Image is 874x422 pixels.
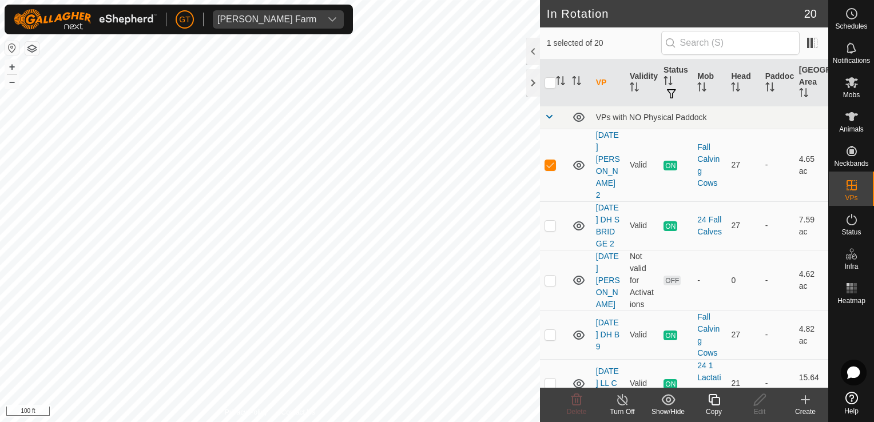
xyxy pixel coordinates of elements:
th: Validity [625,59,659,106]
p-sorticon: Activate to sort [731,84,740,93]
p-sorticon: Activate to sort [799,90,808,99]
p-sorticon: Activate to sort [664,78,673,87]
td: Valid [625,310,659,359]
div: Create [782,407,828,417]
span: Delete [567,408,587,416]
td: 27 [726,129,760,201]
span: Schedules [835,23,867,30]
a: Contact Us [281,407,315,417]
span: OFF [664,276,681,285]
td: Valid [625,129,659,201]
span: ON [664,331,677,340]
span: Animals [839,126,864,133]
a: [DATE] DH B 9 [596,318,619,351]
td: 4.62 ac [794,250,828,310]
td: 4.82 ac [794,310,828,359]
span: ON [664,221,677,231]
a: [DATE] LL C 4 [596,367,619,400]
div: Fall Calving Cows [697,141,722,189]
p-sorticon: Activate to sort [556,78,565,87]
span: Infra [844,263,858,270]
p-sorticon: Activate to sort [572,78,581,87]
div: Turn Off [599,407,645,417]
button: + [5,60,19,74]
th: Status [659,59,693,106]
a: Help [829,387,874,419]
td: 0 [726,250,760,310]
span: 1 selected of 20 [547,37,661,49]
p-sorticon: Activate to sort [765,84,774,93]
span: GT [179,14,190,26]
th: Mob [693,59,726,106]
a: [DATE] [PERSON_NAME] 2 [596,130,620,200]
td: 15.64 ac [794,359,828,408]
div: VPs with NO Physical Paddock [596,113,824,122]
span: Thoren Farm [213,10,321,29]
th: Head [726,59,760,106]
div: Copy [691,407,737,417]
div: 24 1 Lactation Cows [697,360,722,408]
div: Edit [737,407,782,417]
a: [DATE] [PERSON_NAME] [596,252,620,309]
span: ON [664,161,677,170]
td: 4.65 ac [794,129,828,201]
td: 27 [726,310,760,359]
button: – [5,75,19,89]
span: VPs [845,194,857,201]
p-sorticon: Activate to sort [697,84,706,93]
div: Fall Calving Cows [697,311,722,359]
th: Paddock [761,59,794,106]
button: Map Layers [25,42,39,55]
td: 27 [726,201,760,250]
td: - [761,129,794,201]
input: Search (S) [661,31,800,55]
td: - [761,250,794,310]
h2: In Rotation [547,7,804,21]
th: VP [591,59,625,106]
div: - [697,274,722,286]
p-sorticon: Activate to sort [630,84,639,93]
span: Help [844,408,859,415]
span: Status [841,229,861,236]
th: [GEOGRAPHIC_DATA] Area [794,59,828,106]
span: ON [664,379,677,389]
div: [PERSON_NAME] Farm [217,15,316,24]
td: Not valid for Activations [625,250,659,310]
td: 7.59 ac [794,201,828,250]
img: Gallagher Logo [14,9,157,30]
span: Mobs [843,91,860,98]
span: Heatmap [837,297,865,304]
td: Valid [625,201,659,250]
span: Notifications [833,57,870,64]
div: 24 Fall Calves [697,214,722,238]
button: Reset Map [5,41,19,55]
td: - [761,359,794,408]
a: [DATE] DH S BRIDGE 2 [596,203,619,248]
a: Privacy Policy [225,407,268,417]
td: - [761,310,794,359]
td: - [761,201,794,250]
td: Valid [625,359,659,408]
span: Neckbands [834,160,868,167]
div: Show/Hide [645,407,691,417]
span: 20 [804,5,817,22]
td: 21 [726,359,760,408]
div: dropdown trigger [321,10,344,29]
